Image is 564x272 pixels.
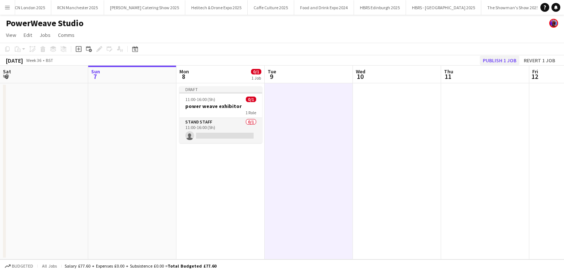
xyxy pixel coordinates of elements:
[185,97,215,102] span: 11:00-16:00 (5h)
[248,0,294,15] button: Caffe Culture 2025
[178,72,189,81] span: 8
[104,0,185,15] button: [PERSON_NAME] Catering Show 2025
[268,68,276,75] span: Tue
[532,68,538,75] span: Fri
[185,0,248,15] button: Helitech & Drone Expo 2025
[6,57,23,64] div: [DATE]
[4,262,34,270] button: Budgeted
[55,30,78,40] a: Comms
[480,56,519,65] button: Publish 1 job
[406,0,481,15] button: HBRS - [GEOGRAPHIC_DATA] 2025
[7,0,51,15] button: RCN London 2025
[531,72,538,81] span: 12
[444,68,453,75] span: Thu
[179,86,262,92] div: Draft
[443,72,453,81] span: 11
[356,68,365,75] span: Wed
[46,57,53,63] div: BST
[21,30,35,40] a: Edit
[168,263,216,269] span: Total Budgeted £77.60
[266,72,276,81] span: 9
[3,68,11,75] span: Sat
[521,56,558,65] button: Revert 1 job
[6,18,83,29] h1: PowerWeave Studio
[251,75,261,81] div: 1 Job
[58,32,75,38] span: Comms
[12,264,33,269] span: Budgeted
[179,103,262,109] h3: power weave exhibitor
[179,68,189,75] span: Mon
[179,86,262,143] app-job-card: Draft11:00-16:00 (5h)0/1power weave exhibitor1 RoleStand Staff0/111:00-16:00 (5h)
[37,30,54,40] a: Jobs
[51,0,104,15] button: RCN Manchester 2025
[6,32,16,38] span: View
[91,68,100,75] span: Sun
[354,0,406,15] button: HBRS Edinburgh 2025
[355,72,365,81] span: 10
[41,263,58,269] span: All jobs
[90,72,100,81] span: 7
[24,57,43,63] span: Week 36
[245,110,256,115] span: 1 Role
[246,97,256,102] span: 0/1
[179,118,262,143] app-card-role: Stand Staff0/111:00-16:00 (5h)
[481,0,545,15] button: The Showman's Show 2025
[2,72,11,81] span: 6
[39,32,51,38] span: Jobs
[24,32,32,38] span: Edit
[549,19,558,28] app-user-avatar: Promo House Bookers
[3,30,19,40] a: View
[251,69,261,74] span: 0/1
[294,0,354,15] button: Food and Drink Expo 2024
[65,263,216,269] div: Salary £77.60 + Expenses £0.00 + Subsistence £0.00 =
